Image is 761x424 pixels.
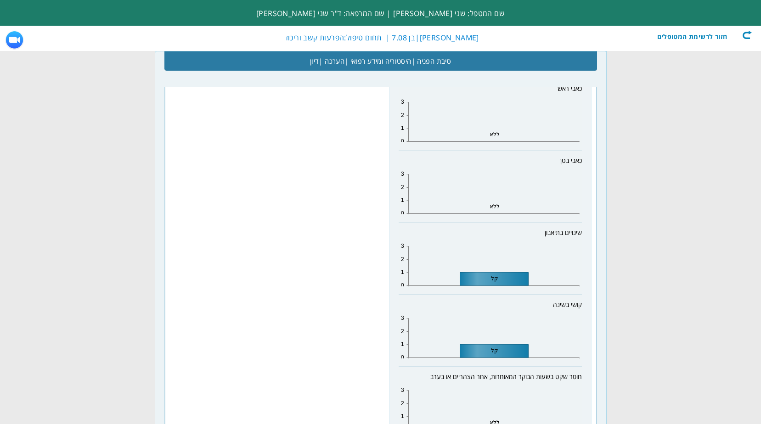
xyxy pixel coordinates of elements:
[646,30,752,39] div: חזור לרשימת המטופלים
[283,33,390,43] span: | תחום טיפול:
[401,315,404,321] text: 3
[401,400,404,407] text: 2
[401,256,404,262] text: 2
[296,64,363,73] strong: קושי בשמיעה טונים נמוכים
[401,125,404,132] text: 1
[313,29,374,38] strong: בעקבות ניתוח אפנדיציט
[401,354,404,361] text: 0
[192,30,479,45] div: |
[401,413,404,420] text: 1
[286,33,344,43] label: הפרעות קשב וריכוז
[558,84,582,93] span: כאבי ראש
[401,269,404,276] text: 1
[322,1,420,10] u: מחלות כרוניות, ניתוחים וסקירת מערכות
[158,73,369,82] strong: מעט בלבול בהגהת מילים, לפעמים גימגום או חזרה עד שמצליח לאמר את מה שרצה
[401,210,404,217] text: 0
[412,52,451,70] span: סיבת הפניה |
[319,52,344,70] span: הערכה |
[401,171,404,177] text: 3
[490,131,500,138] text: ללא
[490,203,500,210] text: ללא
[420,33,479,43] span: [PERSON_NAME]
[491,347,498,354] text: קל
[401,243,404,249] text: 3
[402,125,420,134] u: בטן אגן
[353,90,420,99] u: [PERSON_NAME] ריאות
[401,184,404,190] text: 2
[5,30,24,50] img: ZoomMeetingIcon.png
[344,52,411,70] span: היסטוריה ומידע רפואי |
[401,328,404,335] text: 2
[545,228,582,237] span: שינויים בתיאבון
[392,33,415,43] label: בן 7.08
[310,52,319,70] span: דיון
[430,372,582,381] span: חוסר שקט בשעות הבוקר המאוחרות, אחר הצהריים או בערב
[401,138,404,145] text: 0
[380,47,420,56] u: בעיות נוירולוגיות
[401,197,404,204] text: 1
[401,387,404,393] text: 3
[553,300,582,309] span: קושי בשינה
[560,156,582,165] span: כאבי בטן
[401,341,404,348] text: 1
[256,8,505,18] span: שם המטפל: שני [PERSON_NAME] | שם המרפאה: ד"ר שני [PERSON_NAME]
[340,21,363,29] strong: אפנדציט
[401,112,404,118] text: 2
[401,282,404,289] text: 0
[401,99,404,105] text: 3
[491,275,498,282] text: קל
